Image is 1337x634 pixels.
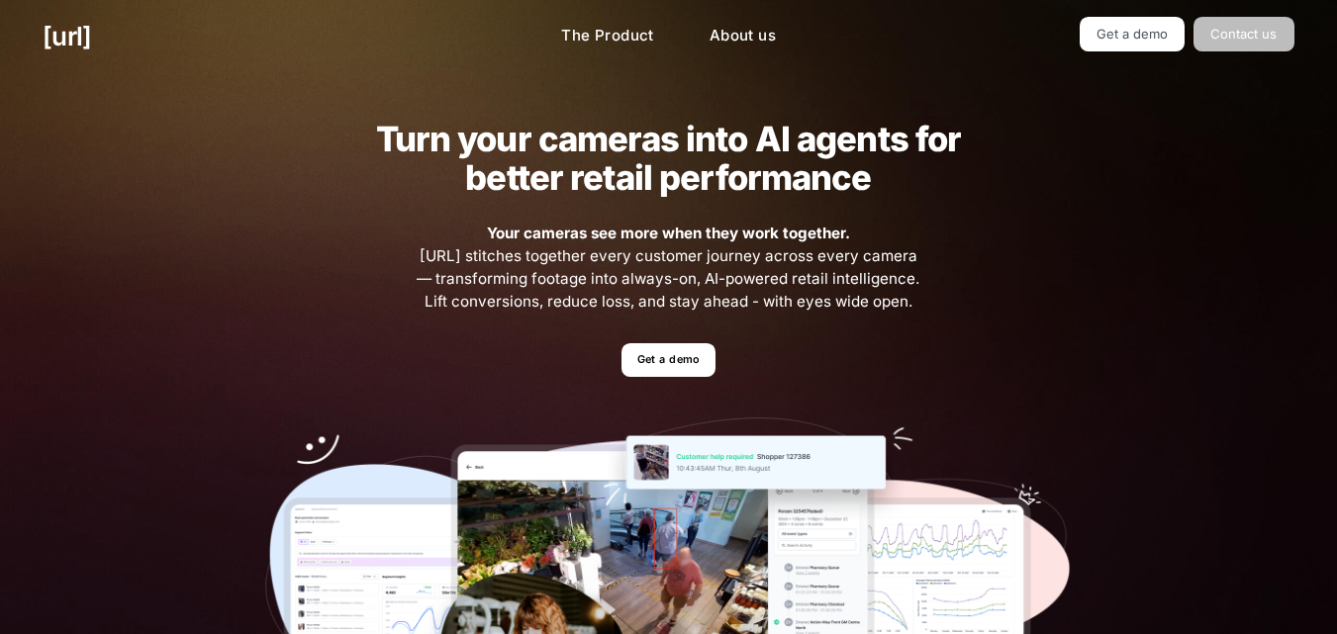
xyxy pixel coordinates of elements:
[545,17,670,55] a: The Product
[487,224,850,242] strong: Your cameras see more when they work together.
[1080,17,1186,51] a: Get a demo
[621,343,716,378] a: Get a demo
[1194,17,1294,51] a: Contact us
[43,17,91,55] a: [URL]
[694,17,792,55] a: About us
[415,223,923,313] span: [URL] stitches together every customer journey across every camera — transforming footage into al...
[344,120,992,197] h2: Turn your cameras into AI agents for better retail performance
